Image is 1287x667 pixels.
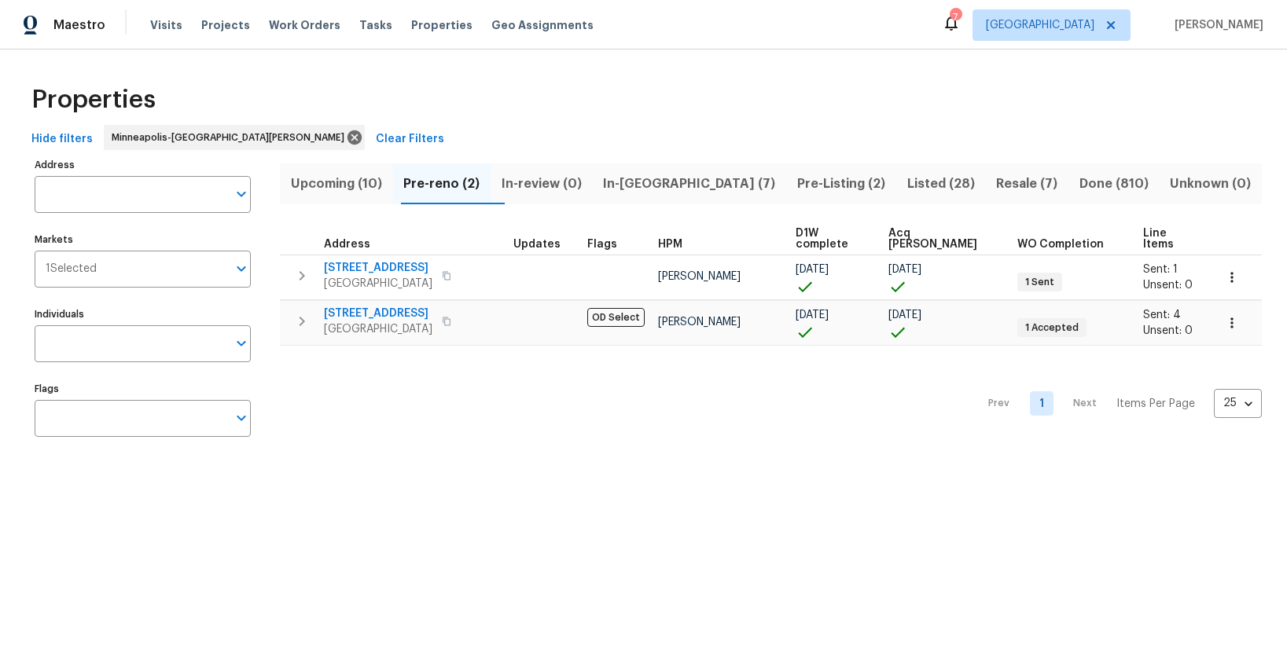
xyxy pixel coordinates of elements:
span: Acq [PERSON_NAME] [888,228,991,250]
nav: Pagination Navigation [973,355,1262,453]
span: Address [324,239,370,250]
div: 7 [950,9,961,25]
button: Open [230,407,252,429]
div: Minneapolis-[GEOGRAPHIC_DATA][PERSON_NAME] [104,125,365,150]
button: Open [230,258,252,280]
span: [DATE] [888,264,921,275]
span: 1 Selected [46,262,97,276]
span: Listed (28) [906,173,976,195]
span: Geo Assignments [491,17,594,33]
label: Flags [35,384,251,394]
span: WO Completion [1017,239,1104,250]
label: Individuals [35,310,251,319]
span: Unsent: 0 [1143,325,1193,336]
span: Sent: 1 [1143,264,1178,275]
label: Address [35,160,251,170]
span: [DATE] [796,310,829,321]
span: Resale (7) [995,173,1059,195]
span: Line Items [1143,228,1188,250]
div: 25 [1214,383,1262,423]
span: OD Select [587,308,645,327]
span: [PERSON_NAME] [658,317,741,328]
span: Pre-Listing (2) [796,173,887,195]
span: [PERSON_NAME] [1168,17,1263,33]
span: Upcoming (10) [289,173,384,195]
span: Work Orders [269,17,340,33]
button: Open [230,332,252,354]
span: Clear Filters [376,130,444,149]
span: D1W complete [796,228,862,250]
span: [STREET_ADDRESS] [324,306,432,321]
span: Hide filters [31,130,93,149]
span: Flags [587,239,617,250]
a: Goto page 1 [1030,391,1054,416]
span: Unsent: 0 [1143,280,1193,291]
button: Open [230,183,252,205]
span: Tasks [359,20,392,31]
span: [GEOGRAPHIC_DATA] [324,276,432,291]
span: Minneapolis-[GEOGRAPHIC_DATA][PERSON_NAME] [112,130,351,145]
span: In-[GEOGRAPHIC_DATA] (7) [602,173,778,195]
span: 1 Sent [1019,276,1061,289]
span: Pre-reno (2) [403,173,482,195]
span: Properties [411,17,473,33]
span: [GEOGRAPHIC_DATA] [986,17,1094,33]
label: Markets [35,235,251,244]
span: [GEOGRAPHIC_DATA] [324,321,432,337]
span: Done (810) [1078,173,1150,195]
span: Unknown (0) [1169,173,1253,195]
button: Hide filters [25,125,99,154]
span: Updates [513,239,561,250]
span: Properties [31,92,156,108]
span: HPM [658,239,682,250]
span: Maestro [53,17,105,33]
span: Visits [150,17,182,33]
span: [DATE] [888,310,921,321]
span: Projects [201,17,250,33]
span: [PERSON_NAME] [658,271,741,282]
span: Sent: 4 [1143,310,1181,321]
span: [DATE] [796,264,829,275]
span: 1 Accepted [1019,321,1085,335]
span: In-review (0) [500,173,583,195]
span: [STREET_ADDRESS] [324,260,432,276]
p: Items Per Page [1116,396,1195,412]
button: Clear Filters [370,125,450,154]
